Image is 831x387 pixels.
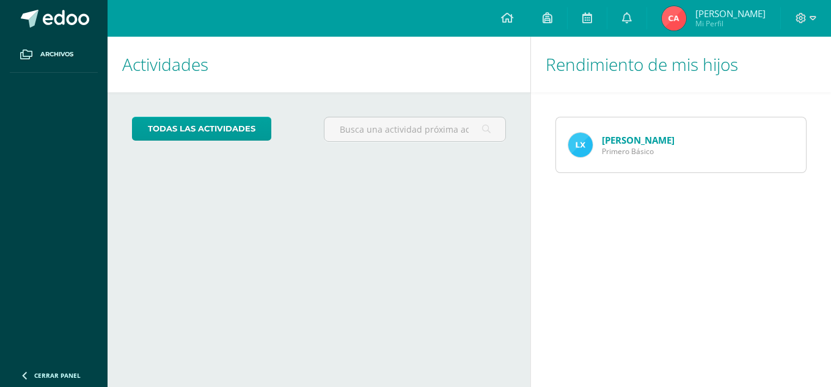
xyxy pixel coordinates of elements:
img: 3d42cc4bbca5f1051551990bba7db6b5.png [568,133,593,157]
img: 0d7eb3150f5084fc53b5f0679e053a4d.png [662,6,686,31]
span: Primero Básico [602,146,675,157]
input: Busca una actividad próxima aquí... [324,117,505,141]
span: [PERSON_NAME] [695,7,766,20]
a: [PERSON_NAME] [602,134,675,146]
a: Archivos [10,37,98,73]
h1: Rendimiento de mis hijos [546,37,816,92]
span: Archivos [40,50,73,59]
span: Mi Perfil [695,18,766,29]
span: Cerrar panel [34,371,81,380]
a: todas las Actividades [132,117,271,141]
h1: Actividades [122,37,516,92]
